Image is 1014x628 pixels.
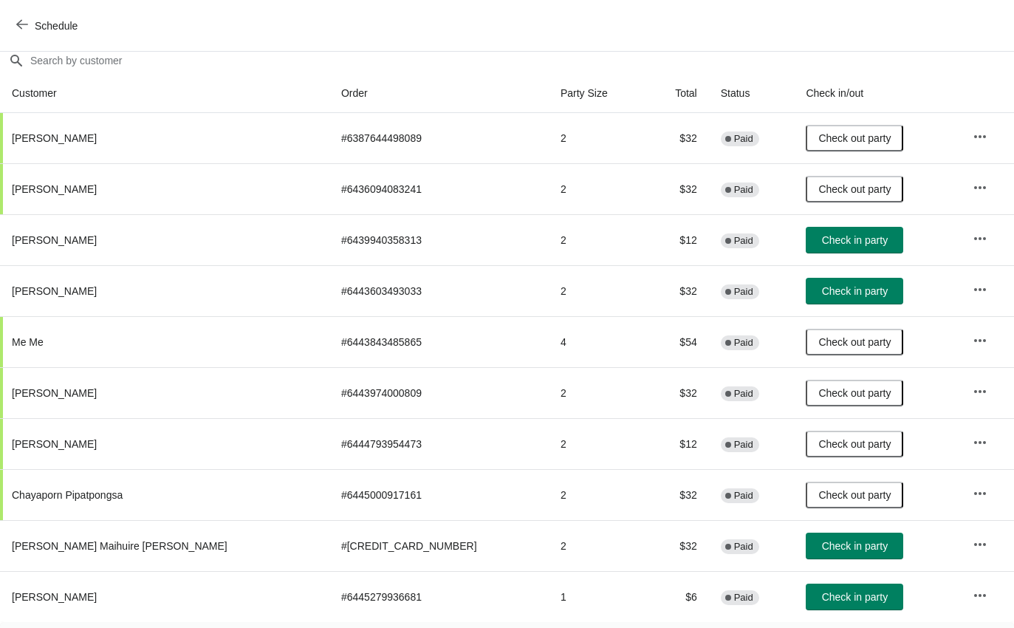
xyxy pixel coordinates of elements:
td: # 6436094083241 [329,163,549,214]
span: Chayaporn Pipatpongsa [12,489,123,501]
button: Check out party [806,380,903,406]
td: 2 [549,469,646,520]
span: [PERSON_NAME] [12,387,97,399]
td: $32 [646,113,709,163]
span: Check in party [822,285,888,297]
span: Schedule [35,20,78,32]
span: Check out party [818,387,891,399]
span: Paid [734,592,753,604]
span: Paid [734,490,753,502]
th: Status [709,74,795,113]
span: [PERSON_NAME] [12,132,97,144]
td: $32 [646,469,709,520]
button: Check out party [806,329,903,355]
span: Paid [734,388,753,400]
span: [PERSON_NAME] [12,234,97,246]
span: [PERSON_NAME] [12,285,97,297]
span: [PERSON_NAME] [12,438,97,450]
td: # 6387644498089 [329,113,549,163]
td: $32 [646,163,709,214]
td: # 6445000917161 [329,469,549,520]
td: # [CREDIT_CARD_NUMBER] [329,520,549,571]
span: Check in party [822,540,888,552]
input: Search by customer [30,47,1014,74]
td: 2 [549,265,646,316]
span: [PERSON_NAME] Maihuire [PERSON_NAME] [12,540,227,552]
td: # 6445279936681 [329,571,549,622]
td: $32 [646,265,709,316]
span: Check out party [818,438,891,450]
td: # 6444793954473 [329,418,549,469]
span: Paid [734,439,753,451]
span: Paid [734,286,753,298]
td: $12 [646,418,709,469]
td: $32 [646,367,709,418]
span: Me Me [12,336,44,348]
button: Check out party [806,125,903,151]
span: Check in party [822,234,888,246]
span: Check out party [818,183,891,195]
button: Check out party [806,431,903,457]
span: Check out party [818,489,891,501]
td: # 6443603493033 [329,265,549,316]
span: Paid [734,337,753,349]
td: $32 [646,520,709,571]
button: Check out party [806,176,903,202]
th: Order [329,74,549,113]
td: # 6439940358313 [329,214,549,265]
td: $54 [646,316,709,367]
td: 2 [549,520,646,571]
button: Schedule [7,13,89,39]
button: Check in party [806,533,903,559]
span: Check out party [818,132,891,144]
td: $12 [646,214,709,265]
span: Paid [734,184,753,196]
span: [PERSON_NAME] [12,591,97,603]
td: # 6443974000809 [329,367,549,418]
th: Party Size [549,74,646,113]
button: Check in party [806,227,903,253]
td: # 6443843485865 [329,316,549,367]
td: 1 [549,571,646,622]
span: Check out party [818,336,891,348]
th: Total [646,74,709,113]
td: 2 [549,367,646,418]
td: $6 [646,571,709,622]
button: Check out party [806,482,903,508]
span: Check in party [822,591,888,603]
button: Check in party [806,278,903,304]
td: 2 [549,418,646,469]
td: 2 [549,163,646,214]
span: Paid [734,133,753,145]
span: Paid [734,235,753,247]
button: Check in party [806,584,903,610]
span: [PERSON_NAME] [12,183,97,195]
th: Check in/out [794,74,961,113]
td: 4 [549,316,646,367]
span: Paid [734,541,753,553]
td: 2 [549,214,646,265]
td: 2 [549,113,646,163]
